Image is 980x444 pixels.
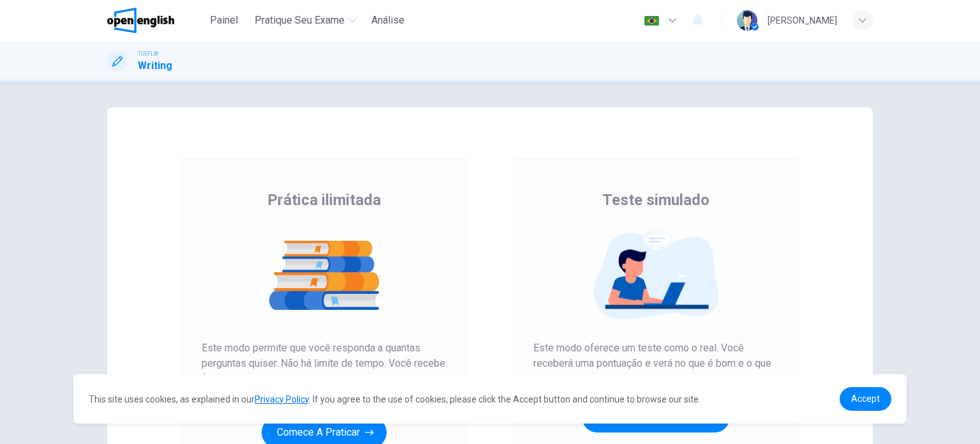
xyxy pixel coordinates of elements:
span: Este modo oferece um teste como o real. Você receberá uma pontuação e verá no que é bom e o que p... [533,341,778,387]
div: cookieconsent [73,374,907,424]
button: Painel [204,9,244,32]
span: Este modo permite que você responda a quantas perguntas quiser. Não há limite de tempo. Você rece... [202,341,447,402]
span: Pratique seu exame [255,13,345,28]
div: [PERSON_NAME] [768,13,837,28]
span: This site uses cookies, as explained in our . If you agree to the use of cookies, please click th... [89,394,701,404]
img: OpenEnglish logo [107,8,174,33]
img: pt [644,16,660,26]
span: Prática ilimitada [267,190,381,210]
a: OpenEnglish logo [107,8,204,33]
button: Análise [366,9,410,32]
span: Accept [851,394,880,404]
button: Pratique seu exame [249,9,361,32]
h1: Writing [138,58,172,73]
span: Painel [210,13,238,28]
a: dismiss cookie message [840,387,891,411]
span: Teste simulado [602,190,709,210]
span: TOEFL® [138,49,158,58]
img: Profile picture [737,10,757,31]
span: Análise [371,13,405,28]
a: Privacy Policy [255,394,309,404]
